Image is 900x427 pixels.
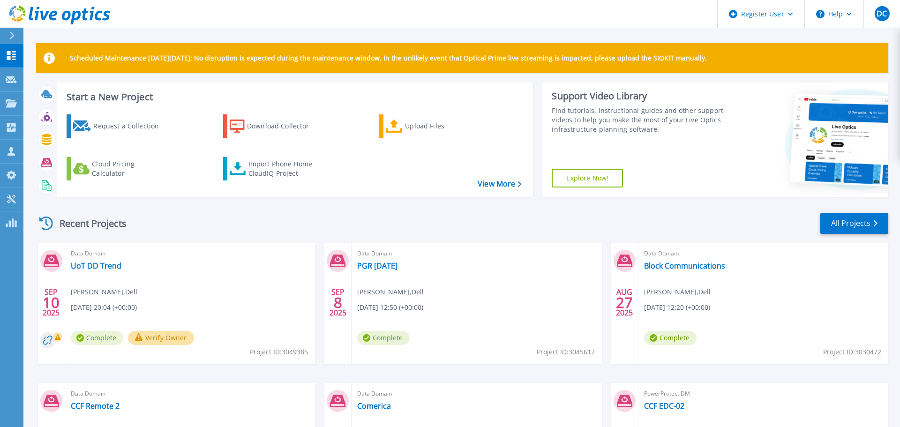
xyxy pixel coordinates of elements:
[71,331,123,345] span: Complete
[552,169,623,187] a: Explore Now!
[616,299,633,307] span: 27
[36,212,139,235] div: Recent Projects
[71,401,120,411] a: CCF Remote 2
[67,114,171,138] a: Request a Collection
[405,117,480,135] div: Upload Files
[820,213,888,234] a: All Projects
[71,287,137,297] span: [PERSON_NAME] , Dell
[43,299,60,307] span: 10
[615,285,633,320] div: AUG 2025
[552,106,728,134] div: Find tutorials, instructional guides and other support videos to help you make the most of your L...
[644,302,710,313] span: [DATE] 12:20 (+00:00)
[67,157,171,180] a: Cloud Pricing Calculator
[644,261,725,270] a: Block Communications
[250,347,308,357] span: Project ID: 3049385
[334,299,342,307] span: 8
[644,401,684,411] a: CCF EDC-02
[357,287,424,297] span: [PERSON_NAME] , Dell
[478,180,521,188] a: View More
[552,90,728,102] div: Support Video Library
[329,285,347,320] div: SEP 2025
[379,114,484,138] a: Upload Files
[357,331,410,345] span: Complete
[70,54,707,62] p: Scheduled Maintenance [DATE][DATE]: No disruption is expected during the maintenance window. In t...
[42,285,60,320] div: SEP 2025
[644,331,697,345] span: Complete
[357,389,596,399] span: Data Domain
[71,248,309,259] span: Data Domain
[128,331,194,345] button: Verify Owner
[357,248,596,259] span: Data Domain
[877,10,887,17] span: DC
[248,159,322,178] div: Import Phone Home CloudIQ Project
[223,114,328,138] a: Download Collector
[357,401,391,411] a: Comerica
[92,159,167,178] div: Cloud Pricing Calculator
[357,261,397,270] a: PGR [DATE]
[537,347,595,357] span: Project ID: 3045612
[93,117,168,135] div: Request a Collection
[71,389,309,399] span: Data Domain
[71,261,121,270] a: UoT DD Trend
[644,389,883,399] span: PowerProtect DM
[644,287,711,297] span: [PERSON_NAME] , Dell
[247,117,322,135] div: Download Collector
[644,248,883,259] span: Data Domain
[71,302,137,313] span: [DATE] 20:04 (+00:00)
[67,92,521,102] h3: Start a New Project
[823,347,881,357] span: Project ID: 3030472
[357,302,423,313] span: [DATE] 12:50 (+00:00)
